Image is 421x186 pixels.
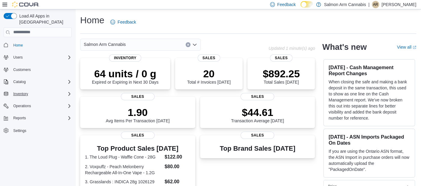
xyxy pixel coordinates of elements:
[85,179,162,185] dt: 3. Grasslands : INDICA 28g 1026129
[231,106,284,118] p: $44.61
[198,54,220,62] span: Sales
[1,41,74,50] button: Home
[92,68,159,85] div: Expired or Expiring in Next 30 Days
[11,66,33,73] a: Customers
[231,106,284,123] div: Transaction Average [DATE]
[118,19,136,25] span: Feedback
[13,116,26,120] span: Reports
[11,90,72,98] span: Inventory
[240,132,274,139] span: Sales
[13,104,31,108] span: Operations
[13,91,28,96] span: Inventory
[85,164,162,176] dt: 2. Voxpuffz - Peach Melonberry Rechargeable All-In-One Vape - 1.2G
[187,68,231,80] p: 20
[263,68,300,85] div: Total Sales [DATE]
[192,42,197,47] button: Open list of options
[11,127,29,134] a: Settings
[372,1,379,8] div: Ariel Richards
[1,114,74,122] button: Reports
[84,41,126,48] span: Salmon Arm Cannabis
[92,68,159,80] p: 64 units / 0 g
[85,145,190,152] h3: Top Product Sales [DATE]
[187,68,231,85] div: Total # Invoices [DATE]
[1,53,74,62] button: Users
[85,154,162,160] dt: 1. The Loud Plug - Waffle Cone - 28G
[165,163,190,170] dd: $80.00
[13,67,31,72] span: Customers
[324,1,366,8] p: Salmon Arm Cannabis
[263,68,300,80] p: $892.25
[11,127,72,134] span: Settings
[277,2,296,8] span: Feedback
[108,16,138,28] a: Feedback
[413,46,416,49] svg: External link
[165,178,190,185] dd: $62.00
[80,14,104,26] h1: Home
[11,42,25,49] a: Home
[13,43,23,48] span: Home
[11,66,72,73] span: Customers
[240,93,274,100] span: Sales
[1,102,74,110] button: Operations
[13,128,26,133] span: Settings
[328,79,410,121] p: When closing the safe and making a bank deposit in the same transaction, this used to show as one...
[322,42,366,52] h2: What's new
[11,78,72,85] span: Catalog
[4,38,72,151] nav: Complex example
[1,90,74,98] button: Inventory
[106,106,170,118] p: 1.90
[186,42,190,47] button: Clear input
[1,65,74,74] button: Customers
[121,93,155,100] span: Sales
[165,153,190,161] dd: $122.00
[270,54,293,62] span: Sales
[11,78,28,85] button: Catalog
[328,134,410,146] h3: [DATE] - ASN Imports Packaged On Dates
[17,13,72,25] span: Load All Apps in [GEOGRAPHIC_DATA]
[1,78,74,86] button: Catalog
[11,41,72,49] span: Home
[300,1,313,8] input: Dark Mode
[328,64,410,76] h3: [DATE] - Cash Management Report Changes
[11,54,25,61] button: Users
[121,132,155,139] span: Sales
[13,79,26,84] span: Catalog
[106,106,170,123] div: Avg Items Per Transaction [DATE]
[11,90,30,98] button: Inventory
[12,2,39,8] img: Cova
[11,102,33,110] button: Operations
[13,55,23,60] span: Users
[328,148,410,172] p: If you are using the Ontario ASN format, the ASN Import in purchase orders will now automatically...
[1,126,74,135] button: Settings
[368,1,369,8] p: |
[373,1,378,8] span: AR
[11,102,72,110] span: Operations
[397,45,416,50] a: View allExternal link
[382,1,416,8] p: [PERSON_NAME]
[269,46,315,51] p: Updated 1 minute(s) ago
[11,114,28,122] button: Reports
[11,54,72,61] span: Users
[109,54,141,62] span: Inventory
[11,114,72,122] span: Reports
[220,145,295,152] h3: Top Brand Sales [DATE]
